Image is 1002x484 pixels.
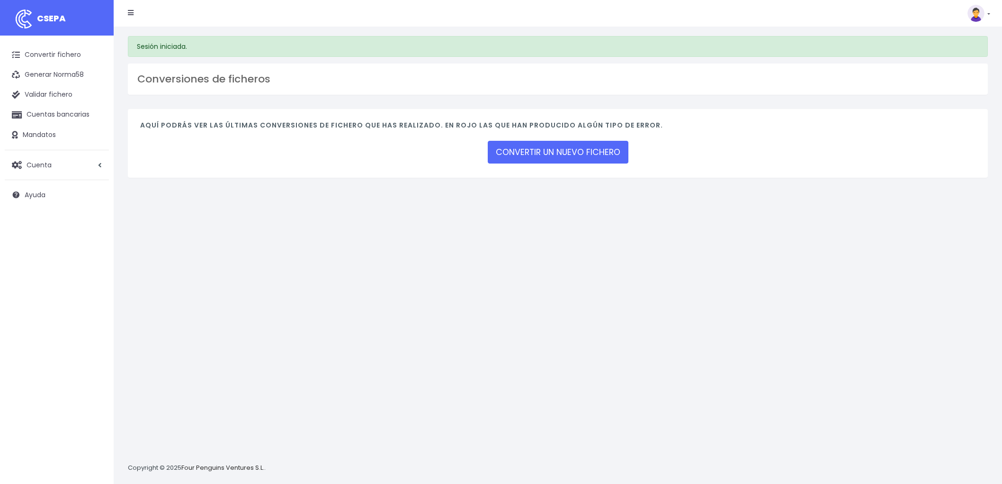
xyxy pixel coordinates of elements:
a: CONVERTIR UN NUEVO FICHERO [488,141,628,164]
a: Convertir fichero [5,45,109,65]
img: profile [967,5,984,22]
h3: Conversiones de ficheros [137,73,978,85]
span: Ayuda [25,190,45,200]
a: Validar fichero [5,85,109,105]
a: Four Penguins Ventures S.L. [181,463,264,472]
h4: Aquí podrás ver las últimas conversiones de fichero que has realizado. En rojo las que han produc... [140,121,975,134]
img: logo [12,7,36,31]
span: Cuenta [27,160,52,169]
div: Sesión iniciada. [128,36,988,57]
p: Copyright © 2025 . [128,463,266,473]
span: CSEPA [37,12,66,24]
a: Ayuda [5,185,109,205]
a: Cuenta [5,155,109,175]
a: Cuentas bancarias [5,105,109,125]
a: Generar Norma58 [5,65,109,85]
a: Mandatos [5,125,109,145]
